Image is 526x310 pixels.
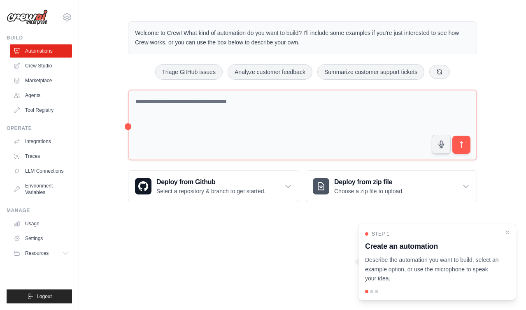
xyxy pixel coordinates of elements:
[10,179,72,199] a: Environment Variables
[365,241,499,252] h3: Create an automation
[10,135,72,148] a: Integrations
[155,64,223,80] button: Triage GitHub issues
[10,217,72,230] a: Usage
[10,44,72,58] a: Automations
[365,255,499,283] p: Describe the automation you want to build, select an example option, or use the microphone to spe...
[334,187,404,195] p: Choose a zip file to upload.
[25,250,49,257] span: Resources
[10,247,72,260] button: Resources
[10,232,72,245] a: Settings
[504,229,511,236] button: Close walkthrough
[7,125,72,132] div: Operate
[372,231,389,237] span: Step 1
[7,9,48,25] img: Logo
[10,89,72,102] a: Agents
[135,28,470,47] p: Welcome to Crew! What kind of automation do you want to build? I'll include some examples if you'...
[10,164,72,178] a: LLM Connections
[10,59,72,72] a: Crew Studio
[37,293,52,300] span: Logout
[7,289,72,303] button: Logout
[334,177,404,187] h3: Deploy from zip file
[156,177,265,187] h3: Deploy from Github
[7,35,72,41] div: Build
[317,64,424,80] button: Summarize customer support tickets
[7,207,72,214] div: Manage
[228,64,312,80] button: Analyze customer feedback
[156,187,265,195] p: Select a repository & branch to get started.
[10,104,72,117] a: Tool Registry
[10,74,72,87] a: Marketplace
[10,150,72,163] a: Traces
